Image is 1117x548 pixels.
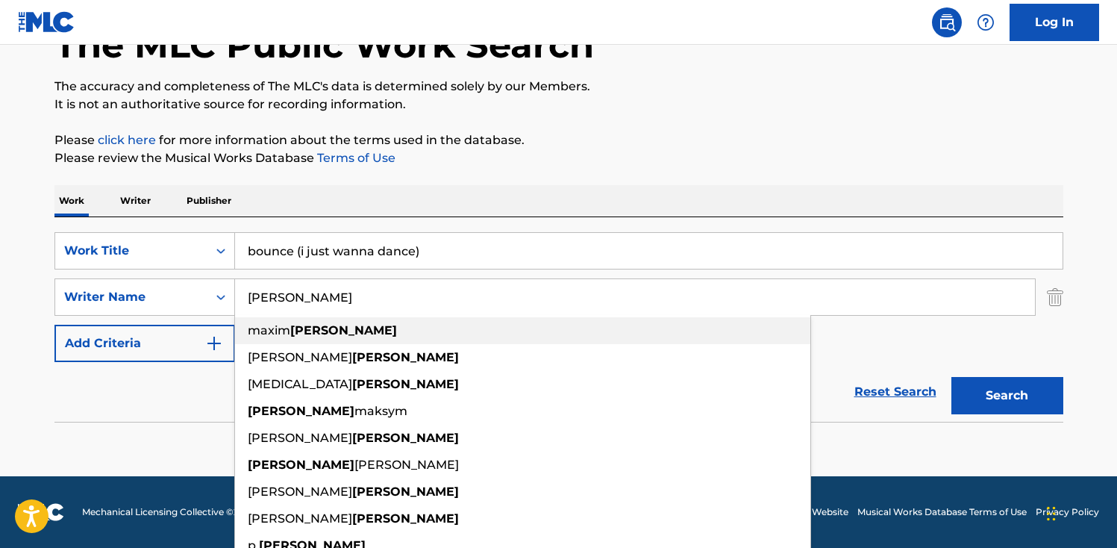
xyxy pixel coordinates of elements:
[1036,505,1099,519] a: Privacy Policy
[248,404,354,418] strong: [PERSON_NAME]
[977,13,995,31] img: help
[205,334,223,352] img: 9d2ae6d4665cec9f34b9.svg
[18,11,75,33] img: MLC Logo
[182,185,236,217] p: Publisher
[248,377,352,391] span: [MEDICAL_DATA]
[248,323,290,337] span: maxim
[54,131,1063,149] p: Please for more information about the terms used in the database.
[248,511,352,526] span: [PERSON_NAME]
[352,350,459,364] strong: [PERSON_NAME]
[98,133,156,147] a: click here
[54,325,235,362] button: Add Criteria
[248,350,352,364] span: [PERSON_NAME]
[82,505,255,519] span: Mechanical Licensing Collective © 2025
[314,151,395,165] a: Terms of Use
[352,431,459,445] strong: [PERSON_NAME]
[54,149,1063,167] p: Please review the Musical Works Database
[1042,476,1117,548] iframe: Chat Widget
[951,377,1063,414] button: Search
[354,458,459,472] span: [PERSON_NAME]
[938,13,956,31] img: search
[971,7,1001,37] div: Help
[352,377,459,391] strong: [PERSON_NAME]
[354,404,407,418] span: maksym
[248,431,352,445] span: [PERSON_NAME]
[932,7,962,37] a: Public Search
[248,458,354,472] strong: [PERSON_NAME]
[857,505,1027,519] a: Musical Works Database Terms of Use
[352,485,459,499] strong: [PERSON_NAME]
[54,96,1063,113] p: It is not an authoritative source for recording information.
[64,242,198,260] div: Work Title
[1010,4,1099,41] a: Log In
[54,185,89,217] p: Work
[847,376,944,408] a: Reset Search
[54,78,1063,96] p: The accuracy and completeness of The MLC's data is determined solely by our Members.
[54,22,594,67] h1: The MLC Public Work Search
[290,323,397,337] strong: [PERSON_NAME]
[116,185,155,217] p: Writer
[1047,278,1063,316] img: Delete Criterion
[54,232,1063,422] form: Search Form
[248,485,352,499] span: [PERSON_NAME]
[64,288,198,306] div: Writer Name
[18,503,64,521] img: logo
[352,511,459,526] strong: [PERSON_NAME]
[1047,491,1056,536] div: Drag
